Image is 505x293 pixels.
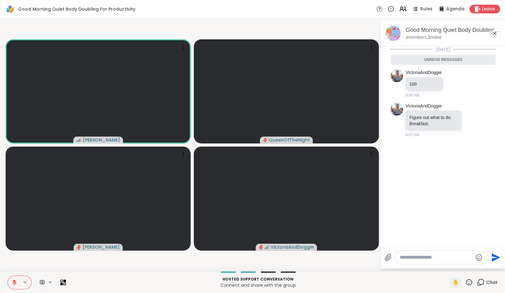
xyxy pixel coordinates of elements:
[409,114,458,127] p: Figure out what to do. Breakfast.
[446,6,464,12] span: Agenda
[70,276,446,282] p: Hosted support conversation
[77,245,81,249] span: audio-muted
[409,81,439,87] p: 100
[475,254,482,261] button: Emoji picker
[406,70,442,76] a: VictoriaAndDoggie
[406,26,501,34] div: Good Morning Quiet Body Doubling For Productivity, [DATE]
[406,103,442,109] a: VictoriaAndDoggie
[263,138,267,142] span: audio-muted
[18,6,135,12] span: Good Morning Quiet Body Doubling For Productivity
[488,250,502,264] button: Send
[259,245,263,249] span: audio-muted
[452,279,459,286] span: ✋
[386,26,401,41] img: Good Morning Quiet Body Doubling For Productivity, Oct 09
[420,6,432,12] span: Rules
[482,6,495,12] span: Leave
[269,137,310,143] span: QueenOfTheNight
[391,103,403,116] img: https://sharewell-space-live.sfo3.digitaloceanspaces.com/user-generated/cca46633-8413-4581-a5b3-c...
[83,137,120,143] span: [PERSON_NAME]
[406,132,419,138] span: 8:07 AM
[82,244,120,250] span: [PERSON_NAME]
[400,254,472,261] textarea: Type your message
[432,46,454,52] span: [DATE]
[391,70,403,82] img: https://sharewell-space-live.sfo3.digitaloceanspaces.com/user-generated/cca46633-8413-4581-a5b3-c...
[70,282,446,288] p: Connect and share with the group
[406,34,442,41] p: 4 members, 3 online
[486,279,497,286] span: Chat
[391,55,496,65] div: Unread messages
[271,244,314,250] span: VictoriaAndDoggie
[5,4,16,14] img: ShareWell Logomark
[406,92,419,98] span: 8:06 AM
